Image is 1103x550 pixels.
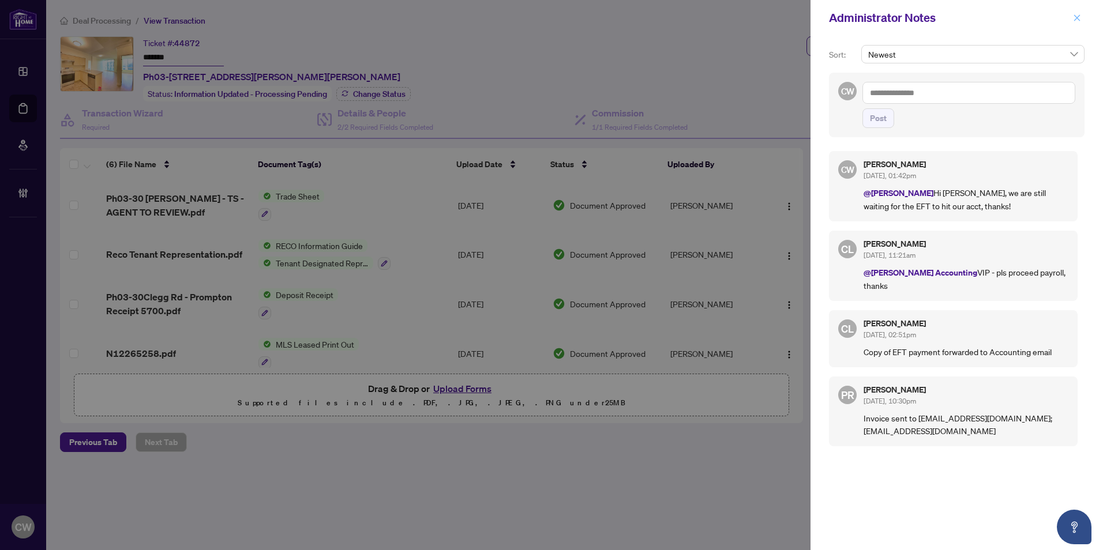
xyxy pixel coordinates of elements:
p: Hi [PERSON_NAME], we are still waiting for the EFT to hit our acct, thanks! [864,186,1068,212]
span: PR [841,387,854,403]
span: [DATE], 01:42pm [864,171,916,180]
span: @[PERSON_NAME] [864,187,933,198]
span: [DATE], 10:30pm [864,397,916,405]
button: Open asap [1057,510,1091,544]
span: CL [841,241,854,257]
span: @[PERSON_NAME] Accounting [864,267,977,278]
span: close [1073,14,1081,22]
span: [DATE], 11:21am [864,251,916,259]
span: [DATE], 02:51pm [864,330,916,339]
h5: [PERSON_NAME] [864,160,1068,168]
p: Copy of EFT payment forwarded to Accounting email [864,345,1068,358]
h5: [PERSON_NAME] [864,319,1068,327]
span: CW [841,84,854,97]
span: Newest [868,46,1078,63]
div: Administrator Notes [829,9,1070,27]
p: VIP - pls proceed payroll, thanks [864,266,1068,292]
button: Post [862,108,894,128]
h5: [PERSON_NAME] [864,386,1068,394]
span: CW [841,163,854,176]
span: CL [841,321,854,337]
p: Sort: [829,48,857,61]
p: Invoice sent to [EMAIL_ADDRESS][DOMAIN_NAME]; [EMAIL_ADDRESS][DOMAIN_NAME] [864,412,1068,437]
h5: [PERSON_NAME] [864,240,1068,248]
